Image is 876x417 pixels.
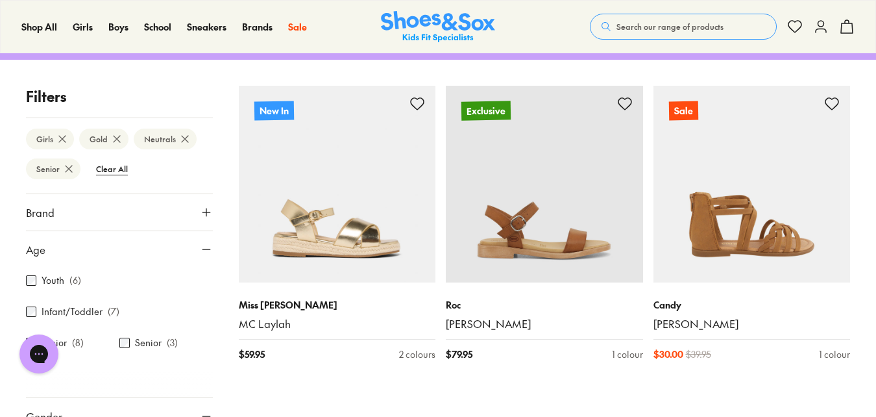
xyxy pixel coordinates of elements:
[668,101,698,120] p: Sale
[461,101,511,120] p: Exclusive
[134,129,197,149] btn: Neutrals
[653,298,851,312] p: Candy
[135,336,162,349] label: Senior
[686,347,711,361] span: $ 39.95
[612,347,643,361] div: 1 colour
[69,273,81,287] p: ( 6 )
[79,129,128,149] btn: Gold
[819,347,850,361] div: 1 colour
[26,242,45,257] span: Age
[446,317,643,331] a: [PERSON_NAME]
[288,20,307,34] a: Sale
[167,336,178,349] p: ( 3 )
[13,330,65,378] iframe: Gorgias live chat messenger
[653,317,851,331] a: [PERSON_NAME]
[187,20,226,34] a: Sneakers
[26,194,213,231] button: Brand
[26,129,74,149] btn: Girls
[42,273,64,287] label: Youth
[72,336,84,349] p: ( 8 )
[239,298,436,312] p: Miss [PERSON_NAME]
[21,20,57,33] span: Shop All
[108,20,128,34] a: Boys
[73,20,93,33] span: Girls
[399,347,435,361] div: 2 colours
[381,11,495,43] a: Shoes & Sox
[21,20,57,34] a: Shop All
[144,20,171,34] a: School
[242,20,273,33] span: Brands
[108,20,128,33] span: Boys
[26,158,80,179] btn: Senior
[446,86,643,283] a: Exclusive
[242,20,273,34] a: Brands
[26,86,213,107] p: Filters
[86,157,138,181] btn: Clear All
[653,86,851,283] a: Sale
[239,317,436,331] a: MC Laylah
[446,347,472,361] span: $ 79.95
[73,20,93,34] a: Girls
[26,205,55,220] span: Brand
[653,347,683,361] span: $ 30.00
[616,21,724,32] span: Search our range of products
[254,101,293,120] p: New In
[42,305,103,318] label: Infant/Toddler
[446,298,643,312] p: Roc
[239,347,265,361] span: $ 59.95
[144,20,171,33] span: School
[381,11,495,43] img: SNS_Logo_Responsive.svg
[187,20,226,33] span: Sneakers
[26,231,213,268] button: Age
[239,86,436,283] a: New In
[108,305,119,318] p: ( 7 )
[288,20,307,33] span: Sale
[590,14,777,40] button: Search our range of products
